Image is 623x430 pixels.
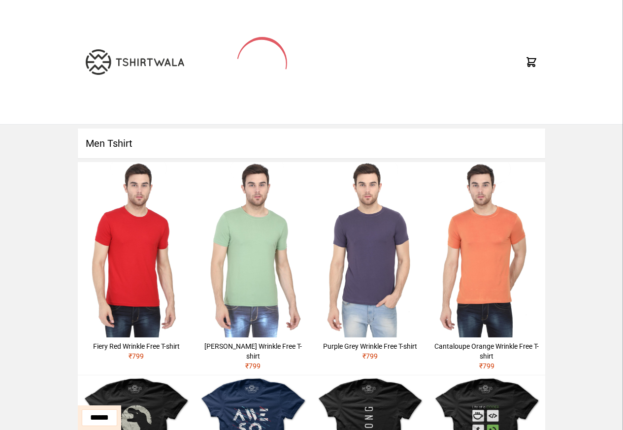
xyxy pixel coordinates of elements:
[78,129,545,158] h1: Men Tshirt
[82,341,191,351] div: Fiery Red Wrinkle Free T-shirt
[78,162,195,337] img: 4M6A2225.jpg
[428,162,545,337] img: 4M6A2241.jpg
[316,341,425,351] div: Purple Grey Wrinkle Free T-shirt
[195,162,311,375] a: [PERSON_NAME] Wrinkle Free T-shirt₹799
[78,162,195,365] a: Fiery Red Wrinkle Free T-shirt₹799
[432,341,541,361] div: Cantaloupe Orange Wrinkle Free T-shirt
[86,49,184,75] img: TW-LOGO-400-104.png
[129,352,144,360] span: ₹ 799
[428,162,545,375] a: Cantaloupe Orange Wrinkle Free T-shirt₹799
[479,362,494,370] span: ₹ 799
[312,162,428,365] a: Purple Grey Wrinkle Free T-shirt₹799
[245,362,261,370] span: ₹ 799
[362,352,378,360] span: ₹ 799
[312,162,428,337] img: 4M6A2168.jpg
[195,162,311,337] img: 4M6A2211.jpg
[198,341,307,361] div: [PERSON_NAME] Wrinkle Free T-shirt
